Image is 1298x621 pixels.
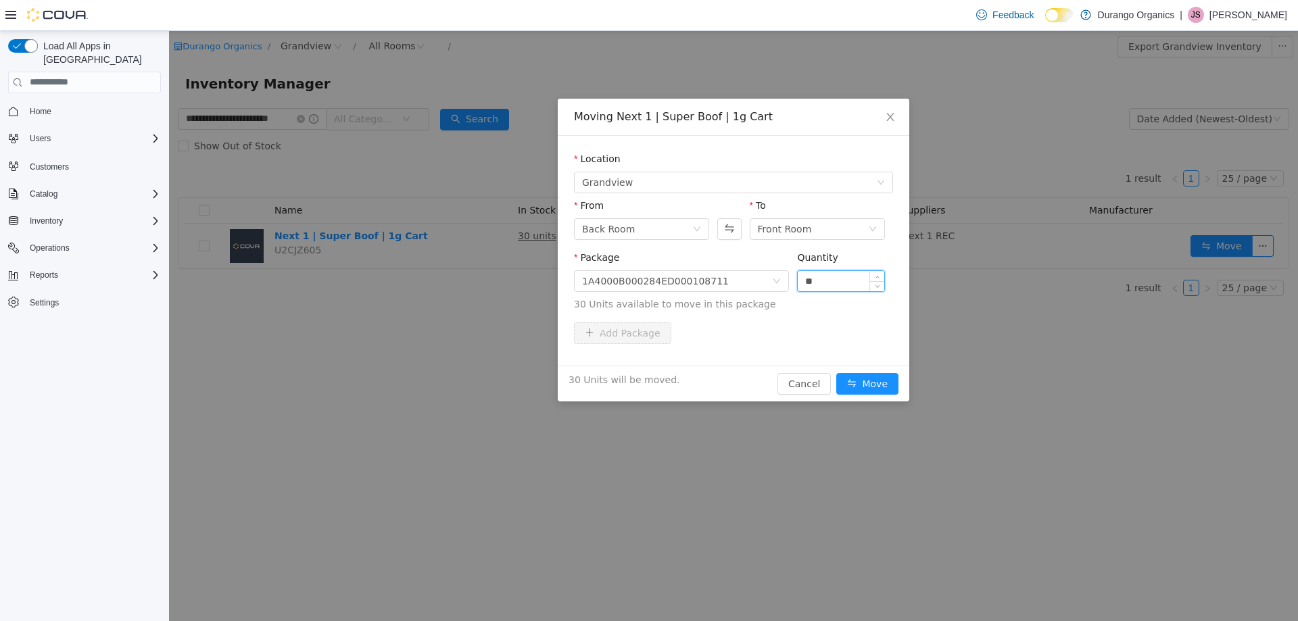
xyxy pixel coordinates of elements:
[30,189,57,199] span: Catalog
[524,194,532,203] i: icon: down
[708,147,716,157] i: icon: down
[628,221,669,232] label: Quantity
[716,80,727,91] i: icon: close
[702,68,740,105] button: Close
[701,240,715,250] span: Increase Value
[629,240,715,260] input: Quantity
[405,266,724,280] span: 30 Units available to move in this package
[413,240,560,260] div: 1A4000B000284ED000108711
[30,216,63,226] span: Inventory
[1045,8,1074,22] input: Dark Mode
[24,267,64,283] button: Reports
[604,246,612,255] i: icon: down
[548,187,572,209] button: Swap
[400,342,510,356] span: 30 Units will be moved.
[3,266,166,284] button: Reports
[1188,7,1204,23] div: Jordan Soodsma
[1209,7,1287,23] p: [PERSON_NAME]
[608,342,662,364] button: Cancel
[24,240,75,256] button: Operations
[30,297,59,308] span: Settings
[405,291,502,313] button: icon: plusAdd Package
[24,130,56,147] button: Users
[667,342,729,364] button: icon: swapMove
[413,188,466,208] div: Back Room
[1045,22,1046,23] span: Dark Mode
[24,213,161,229] span: Inventory
[405,169,435,180] label: From
[30,162,69,172] span: Customers
[24,267,161,283] span: Reports
[30,106,51,117] span: Home
[30,243,70,253] span: Operations
[3,212,166,230] button: Inventory
[1180,7,1182,23] p: |
[700,194,708,203] i: icon: down
[405,78,724,93] div: Moving Next 1 | Super Boof | 1g Cart
[24,130,161,147] span: Users
[3,101,166,121] button: Home
[3,156,166,176] button: Customers
[27,8,88,22] img: Cova
[581,169,597,180] label: To
[24,157,161,174] span: Customers
[24,240,161,256] span: Operations
[589,188,643,208] div: Front Room
[3,184,166,203] button: Catalog
[413,141,464,162] span: Grandview
[706,253,711,258] i: icon: down
[38,39,161,66] span: Load All Apps in [GEOGRAPHIC_DATA]
[971,1,1039,28] a: Feedback
[3,129,166,148] button: Users
[24,186,161,202] span: Catalog
[992,8,1034,22] span: Feedback
[405,221,450,232] label: Package
[405,122,452,133] label: Location
[24,103,57,120] a: Home
[24,294,161,311] span: Settings
[3,293,166,312] button: Settings
[24,103,161,120] span: Home
[8,96,161,347] nav: Complex example
[24,186,63,202] button: Catalog
[1191,7,1201,23] span: JS
[3,239,166,257] button: Operations
[24,159,74,175] a: Customers
[1098,7,1175,23] p: Durango Organics
[24,295,64,311] a: Settings
[706,243,711,248] i: icon: up
[30,133,51,144] span: Users
[24,213,68,229] button: Inventory
[701,250,715,260] span: Decrease Value
[30,270,58,280] span: Reports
